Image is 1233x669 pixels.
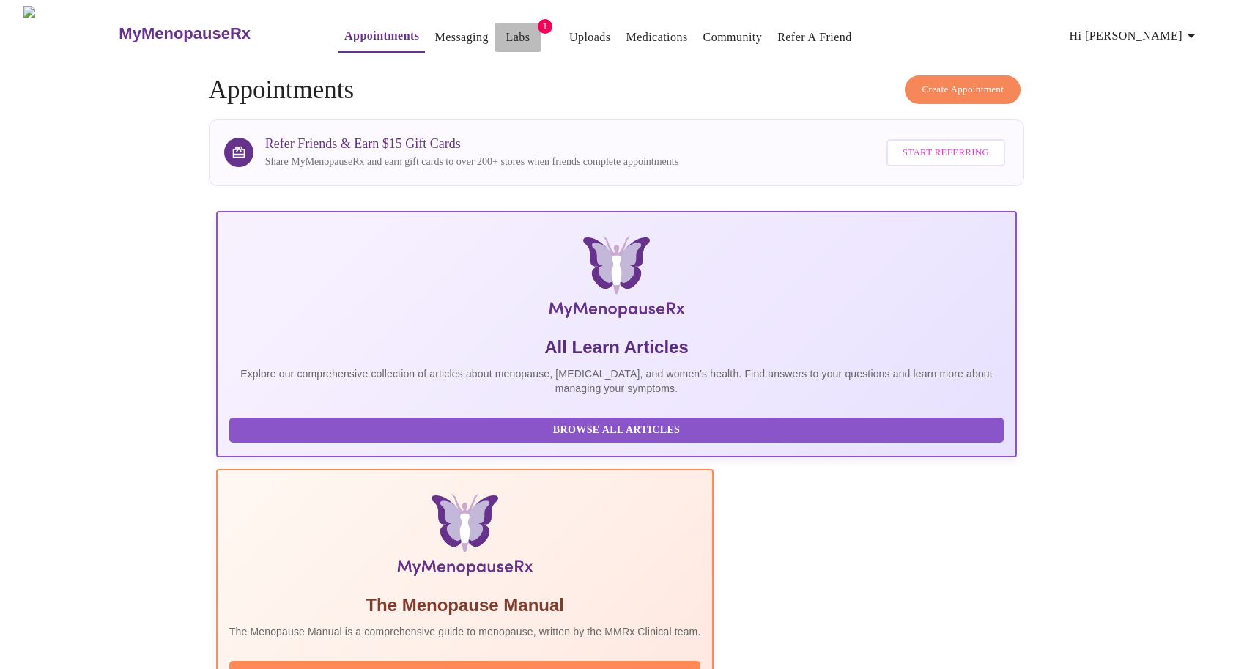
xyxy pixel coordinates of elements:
a: Uploads [569,27,611,48]
a: Appointments [344,26,419,46]
a: Start Referring [883,132,1009,174]
h4: Appointments [209,75,1024,105]
img: Menopause Manual [304,494,626,582]
button: Community [697,23,769,52]
span: 1 [538,19,552,34]
button: Create Appointment [905,75,1021,104]
span: Hi [PERSON_NAME] [1070,26,1200,46]
h3: MyMenopauseRx [119,24,251,43]
h5: All Learn Articles [229,336,1004,359]
span: Start Referring [903,144,989,161]
button: Uploads [563,23,617,52]
a: Labs [506,27,530,48]
a: Browse All Articles [229,423,1007,435]
button: Medications [620,23,693,52]
img: MyMenopauseRx Logo [349,236,884,324]
img: MyMenopauseRx Logo [23,6,117,61]
p: Share MyMenopauseRx and earn gift cards to over 200+ stores when friends complete appointments [265,155,678,169]
span: Browse All Articles [244,421,989,440]
button: Appointments [338,21,425,53]
button: Refer a Friend [771,23,858,52]
h5: The Menopause Manual [229,594,701,617]
p: Explore our comprehensive collection of articles about menopause, [MEDICAL_DATA], and women's hea... [229,366,1004,396]
a: Messaging [434,27,488,48]
button: Browse All Articles [229,418,1004,443]
a: Medications [626,27,687,48]
button: Labs [495,23,541,52]
a: MyMenopauseRx [117,8,309,59]
p: The Menopause Manual is a comprehensive guide to menopause, written by the MMRx Clinical team. [229,624,701,639]
button: Start Referring [886,139,1005,166]
h3: Refer Friends & Earn $15 Gift Cards [265,136,678,152]
button: Hi [PERSON_NAME] [1064,21,1206,51]
a: Community [703,27,763,48]
span: Create Appointment [922,81,1004,98]
button: Messaging [429,23,494,52]
a: Refer a Friend [777,27,852,48]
